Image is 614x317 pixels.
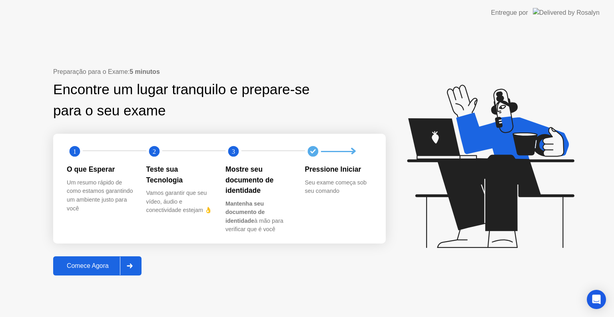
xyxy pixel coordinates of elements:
text: 2 [152,148,155,155]
div: Vamos garantir que seu vídeo, áudio e conectividade estejam 👌 [146,189,213,215]
div: Entregue por [491,8,528,18]
text: 1 [73,148,76,155]
div: Pressione Iniciar [305,164,372,174]
button: Comece Agora [53,256,142,275]
div: Comece Agora [56,262,120,269]
img: Delivered by Rosalyn [533,8,600,17]
div: Teste sua Tecnologia [146,164,213,185]
text: 3 [232,148,235,155]
b: 5 minutos [130,68,160,75]
div: Preparação para o Exame: [53,67,386,77]
b: Mantenha seu documento de identidade [225,200,265,224]
div: Seu exame começa sob seu comando [305,178,372,196]
div: Mostre seu documento de identidade [225,164,292,196]
div: O que Esperar [67,164,134,174]
div: Open Intercom Messenger [587,290,606,309]
div: Encontre um lugar tranquilo e prepare-se para o seu exame [53,79,335,121]
div: Um resumo rápido de como estamos garantindo um ambiente justo para você [67,178,134,213]
div: à mão para verificar que é você [225,200,292,234]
